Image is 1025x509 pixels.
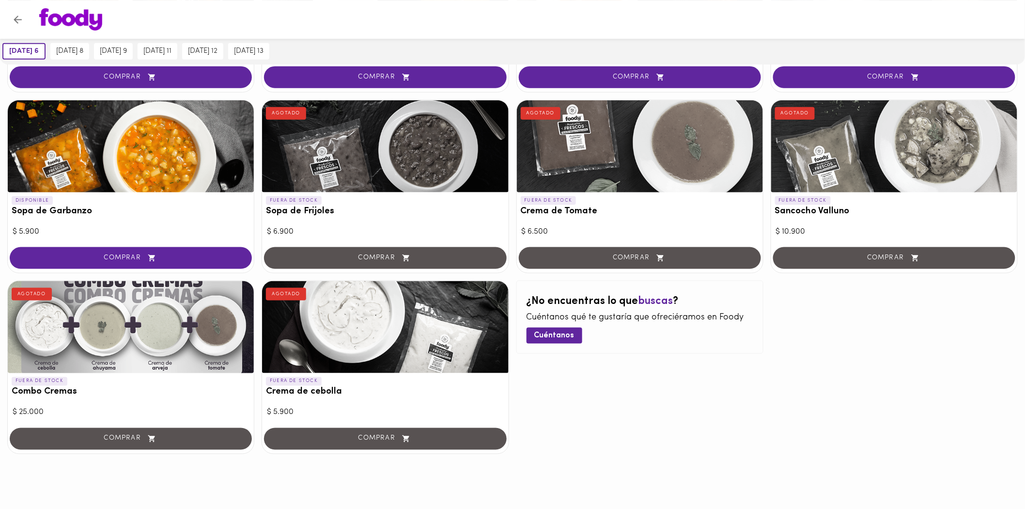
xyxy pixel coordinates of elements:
[143,47,171,56] span: [DATE] 11
[267,407,503,418] div: $ 5.900
[771,100,1017,192] div: Sancocho Valluno
[266,196,322,205] p: FUERA DE STOCK
[100,47,127,56] span: [DATE] 9
[775,196,831,205] p: FUERA DE STOCK
[182,43,223,60] button: [DATE] 12
[521,207,759,217] h3: Crema de Tomate
[266,288,306,301] div: AGOTADO
[266,107,306,120] div: AGOTADO
[521,107,561,120] div: AGOTADO
[522,226,758,238] div: $ 6.500
[276,73,494,81] span: COMPRAR
[262,100,508,192] div: Sopa de Frijoles
[775,207,1013,217] h3: Sancocho Valluno
[785,73,1003,81] span: COMPRAR
[266,207,504,217] h3: Sopa de Frijoles
[50,43,89,60] button: [DATE] 8
[969,453,1015,499] iframe: Messagebird Livechat Widget
[638,296,673,307] span: buscas
[531,73,749,81] span: COMPRAR
[517,100,763,192] div: Crema de Tomate
[234,47,264,56] span: [DATE] 13
[264,66,506,88] button: COMPRAR
[2,43,46,60] button: [DATE] 6
[262,281,508,373] div: Crema de cebolla
[138,43,177,60] button: [DATE] 11
[13,226,249,238] div: $ 5.900
[228,43,269,60] button: [DATE] 13
[776,226,1012,238] div: $ 10.900
[56,47,83,56] span: [DATE] 8
[12,377,67,386] p: FUERA DE STOCK
[12,207,250,217] h3: Sopa de Garbanzo
[775,107,815,120] div: AGOTADO
[521,196,576,205] p: FUERA DE STOCK
[8,100,254,192] div: Sopa de Garbanzo
[267,226,503,238] div: $ 6.900
[527,312,753,325] p: Cuéntanos qué te gustaría que ofreciéramos en Foody
[12,288,52,301] div: AGOTADO
[94,43,133,60] button: [DATE] 9
[773,66,1015,88] button: COMPRAR
[10,66,252,88] button: COMPRAR
[12,196,53,205] p: DISPONIBLE
[12,387,250,398] h3: Combo Cremas
[534,332,575,341] span: Cuéntanos
[6,8,30,32] button: Volver
[266,377,322,386] p: FUERA DE STOCK
[10,247,252,269] button: COMPRAR
[266,387,504,398] h3: Crema de cebolla
[22,254,240,262] span: COMPRAR
[8,281,254,373] div: Combo Cremas
[39,8,102,31] img: logo.png
[188,47,217,56] span: [DATE] 12
[527,296,753,307] h2: ¿No encuentras lo que ?
[9,47,39,56] span: [DATE] 6
[527,328,582,344] button: Cuéntanos
[519,66,761,88] button: COMPRAR
[22,73,240,81] span: COMPRAR
[13,407,249,418] div: $ 25.000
